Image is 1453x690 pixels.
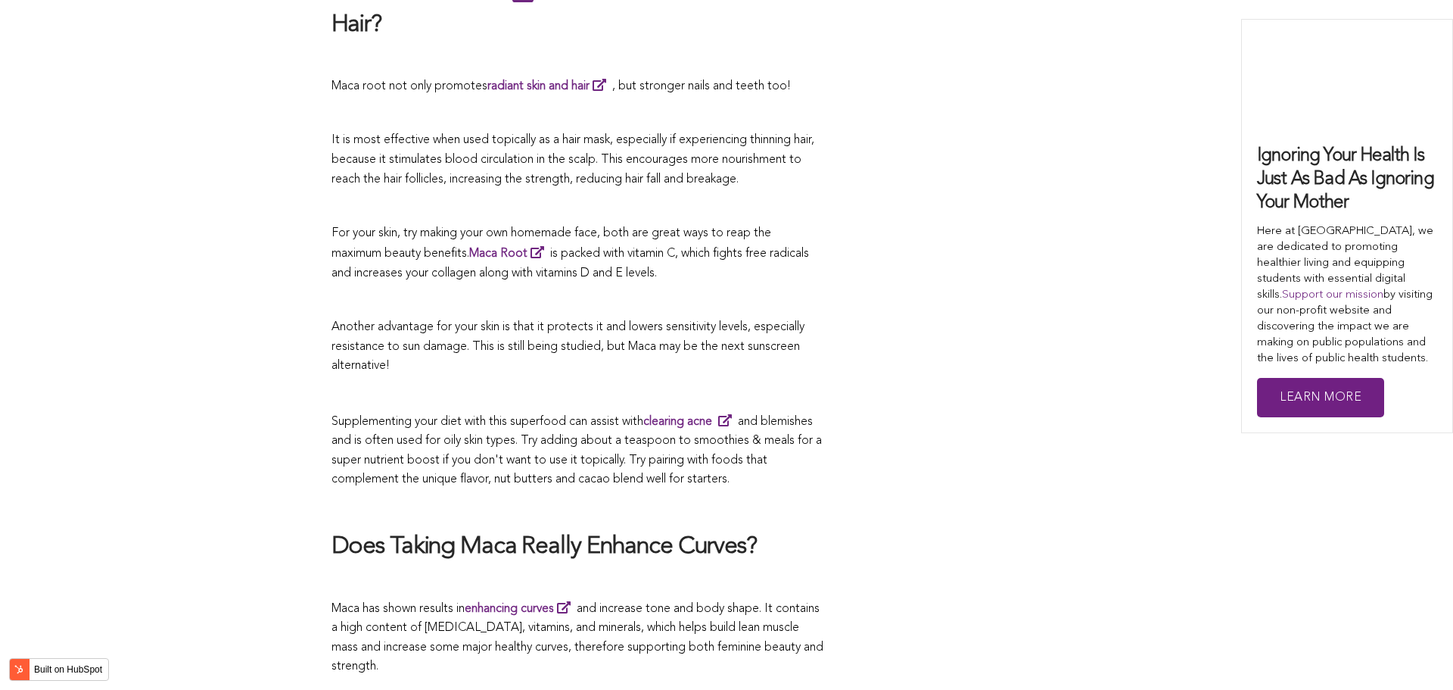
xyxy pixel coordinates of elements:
[28,660,108,679] label: Built on HubSpot
[1377,617,1453,690] iframe: Chat Widget
[643,416,738,428] a: clearing acne
[331,248,809,279] span: is packed with vitamin C, which fights free radicals and increases your collagen along with vitam...
[331,603,823,673] span: Maca has shown results in and increase tone and body shape. It contains a high content of [MEDICA...
[331,532,823,564] h2: Does Taking Maca Really Enhance Curves?
[331,80,791,92] span: Maca root not only promotes , but stronger nails and teeth too!
[331,134,814,185] span: It is most effective when used topically as a hair mask, especially if experiencing thinning hair...
[487,80,612,92] a: radiant skin and hair
[10,660,28,679] img: HubSpot sprocket logo
[465,603,577,615] a: enhancing curves
[331,321,804,372] span: Another advantage for your skin is that it protects it and lowers sensitivity levels, especially ...
[469,248,550,260] a: Maca Root
[1257,378,1384,418] a: Learn More
[331,227,771,261] span: For your skin, try making your own homemade face, both are great ways to reap the maximum beauty ...
[469,248,527,260] span: Maca Root
[465,603,554,615] strong: enhancing curves
[643,416,712,428] strong: clearing acne
[9,658,109,681] button: Built on HubSpot
[331,416,822,486] span: Supplementing your diet with this superfood can assist with and blemishes and is often used for o...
